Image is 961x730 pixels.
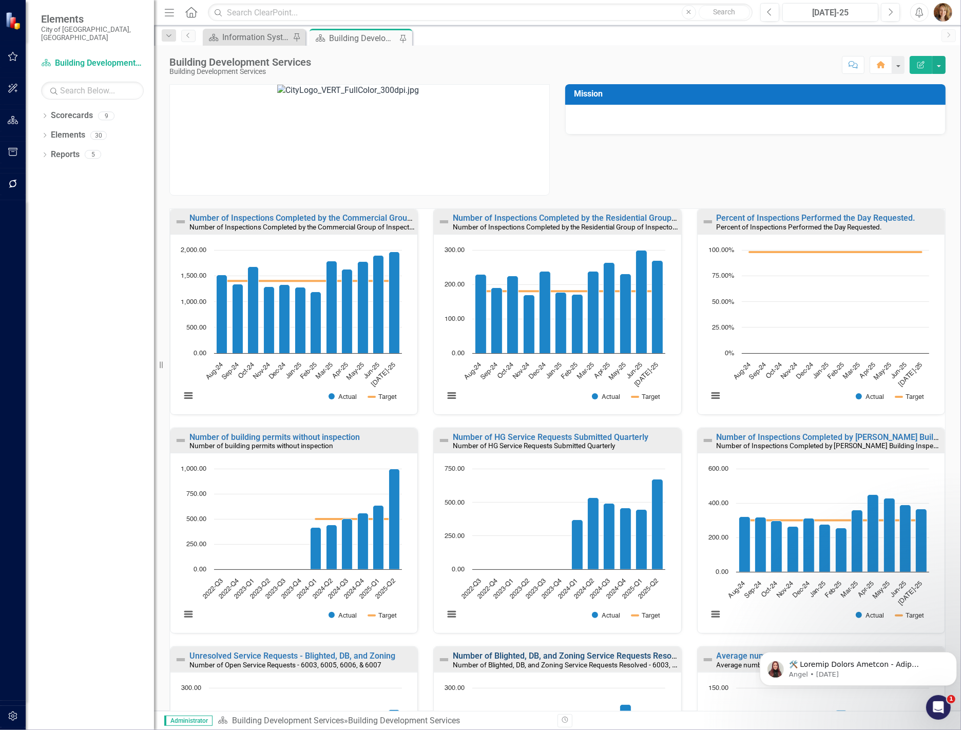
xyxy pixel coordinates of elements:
[708,607,722,621] button: View chart menu, Chart
[491,287,503,353] path: Sep-24, 190. Actual.
[739,495,927,572] g: Actual, series 1 of 2. Bar series with 12 bars.
[528,361,547,380] text: Dec-24
[712,273,734,279] text: 75.00%
[835,528,847,572] path: Feb-25, 255. Actual.
[51,149,80,161] a: Reports
[593,361,612,380] text: Apr-25
[889,580,908,599] text: Jun-25
[524,295,535,353] path: Nov-24, 170. Actual.
[795,361,814,380] text: Dec-24
[588,271,599,353] path: Mar-25, 238. Actual.
[717,440,950,450] small: Number of Inspections Completed by [PERSON_NAME] Building Inspectors
[373,506,384,570] path: 2025-Q1, 634. Actual.
[370,361,397,388] text: [DATE]-25
[480,479,663,570] g: Actual, series 1 of 2. Bar series with 12 bars.
[170,428,418,634] div: Double-Click to Edit
[90,131,107,140] div: 30
[205,361,224,381] text: Aug-24
[708,466,728,472] text: 600.00
[620,508,631,570] path: 2024-Q4, 457. Actual.
[708,534,728,541] text: 200.00
[248,266,259,353] path: Oct-24, 1,680. Actual.
[175,654,187,666] img: Not Defined
[85,150,101,159] div: 5
[708,388,722,402] button: View chart menu, Chart
[218,715,550,727] div: »
[295,287,306,353] path: Jan-25, 1,281. Actual.
[926,695,951,720] iframe: Intercom live chat
[453,651,780,661] a: Number of Blighted, DB, and Zoning Service Requests Resolved - 6003, 6005, 6006, 6007
[702,654,714,666] img: Not Defined
[186,324,206,331] text: 500.00
[176,464,412,630] div: Chart. Highcharts interactive chart.
[445,500,465,506] text: 500.00
[727,580,746,600] text: Aug-24
[748,361,767,381] text: Sep-24
[389,252,400,353] path: Jul-25, 1,966. Actual.
[743,580,762,600] text: Sep-24
[589,578,612,600] text: 2024-Q3
[445,685,465,691] text: 300.00
[871,580,891,600] text: May-25
[453,222,679,232] small: Number of Inspections Completed by the Residential Group of Inspectors
[358,261,369,353] path: May-25, 1,779. Actual.
[716,569,728,575] text: 0.00
[541,578,564,600] text: 2023-Q4
[608,361,628,381] text: May-25
[280,578,303,600] text: 2023-Q4
[181,466,206,472] text: 1,000.00
[445,247,465,254] text: 300.00
[439,245,670,412] svg: Interactive chart
[934,3,952,22] img: Nichole Plowman
[890,361,908,380] text: Jun-25
[189,651,395,661] a: Unresolved Service Requests - Blighted, DB, and Zoning
[252,361,271,380] text: Nov-24
[605,578,628,600] text: 2024-Q4
[620,274,631,353] path: May-25, 231. Actual.
[840,580,859,599] text: Mar-25
[786,7,875,19] div: [DATE]-25
[697,428,945,634] div: Double-Click to Edit
[827,361,845,380] text: Feb-25
[632,611,660,620] button: Show Target
[703,245,934,412] svg: Interactive chart
[327,578,350,600] text: 2024-Q3
[765,361,783,380] text: Oct-24
[299,361,318,380] text: Feb-25
[374,578,397,600] text: 2025-Q2
[445,466,465,472] text: 750.00
[475,250,663,353] g: Actual, series 1 of 2. Bar series with 12 bars.
[433,208,681,415] div: Double-Click to Edit
[525,578,547,600] text: 2023-Q3
[189,213,463,223] a: Number of Inspections Completed by the Commercial Group of Inspectors
[725,350,734,357] text: 0%
[555,292,567,353] path: Jan-25, 177. Actual.
[475,274,487,353] path: Aug-24, 229. Actual.
[899,505,911,572] path: Jun-25, 391. Actual.
[479,361,499,381] text: Sep-24
[373,255,384,353] path: Jun-25, 1,900. Actual.
[717,223,882,231] small: Percent of Inspections Performed the Day Requested.
[557,578,580,600] text: 2024-Q1
[369,393,397,401] button: Show Target
[233,284,243,353] path: Sep-24, 1,339. Actual.
[592,611,620,620] button: Show Actual
[632,393,660,401] button: Show Target
[51,110,93,122] a: Scorecards
[5,12,23,30] img: ClearPoint Strategy
[438,434,450,447] img: Not Defined
[540,271,551,353] path: Dec-24, 238. Actual.
[824,580,843,599] text: Feb-25
[444,607,458,621] button: View chart menu, Chart
[41,82,144,100] input: Search Below...
[164,716,213,726] span: Administrator
[345,361,366,381] text: May-25
[189,661,381,669] small: Number of Open Service Requests - 6003, 6005, 6006, & 6007
[176,464,407,630] svg: Interactive chart
[277,85,442,195] img: CityLogo_VERT_FullColor_300dpi.jpg
[176,245,407,412] svg: Interactive chart
[51,129,85,141] a: Elements
[343,578,366,600] text: 2024-Q4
